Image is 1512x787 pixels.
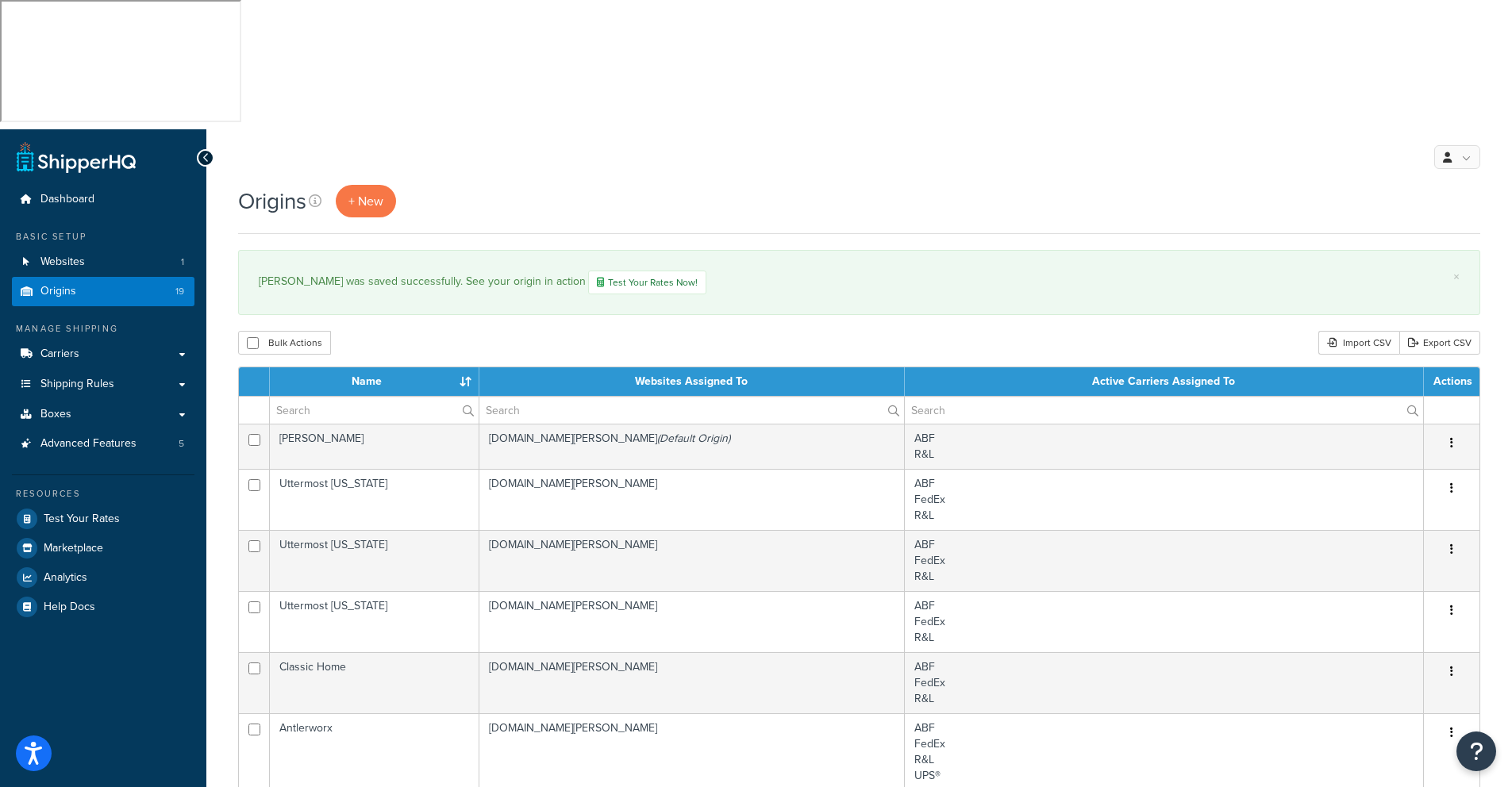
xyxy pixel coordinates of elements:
[905,424,1424,469] td: ABF R&L
[40,285,76,298] span: Origins
[12,534,194,562] a: Marketplace
[40,347,79,361] span: Carriers
[270,469,479,530] td: Uttermost [US_STATE]
[905,469,1424,530] td: ABF FedEx R&L
[270,424,479,469] td: [PERSON_NAME]
[179,437,184,451] span: 5
[12,429,194,459] a: Advanced Features 5
[12,340,194,369] a: Carriers
[12,322,194,336] div: Manage Shipping
[479,652,905,713] td: [DOMAIN_NAME][PERSON_NAME]
[270,652,479,713] td: Classic Home
[44,542,103,555] span: Marketplace
[348,192,383,210] span: + New
[270,397,479,424] input: Search
[1456,731,1496,771] button: Open Resource Center
[657,430,730,447] i: (Default Origin)
[40,437,137,451] span: Advanced Features
[12,563,194,592] a: Analytics
[1453,271,1460,283] a: ×
[12,277,194,306] a: Origins 19
[44,513,120,526] span: Test Your Rates
[238,186,306,217] h1: Origins
[175,285,184,298] span: 19
[270,591,479,652] td: Uttermost [US_STATE]
[12,593,194,621] a: Help Docs
[588,271,706,294] a: Test Your Rates Now!
[12,400,194,429] a: Boxes
[17,141,136,173] a: ShipperHQ Home
[905,652,1424,713] td: ABF FedEx R&L
[479,424,905,469] td: [DOMAIN_NAME][PERSON_NAME]
[40,378,114,391] span: Shipping Rules
[181,255,184,269] span: 1
[12,277,194,306] li: Origins
[1424,367,1479,396] th: Actions
[12,429,194,459] li: Advanced Features
[259,271,1460,294] div: [PERSON_NAME] was saved successfully. See your origin in action
[40,408,71,421] span: Boxes
[479,591,905,652] td: [DOMAIN_NAME][PERSON_NAME]
[12,370,194,399] a: Shipping Rules
[12,505,194,533] a: Test Your Rates
[905,591,1424,652] td: ABF FedEx R&L
[905,367,1424,396] th: Active Carriers Assigned To
[44,601,95,614] span: Help Docs
[1399,331,1480,355] a: Export CSV
[12,487,194,501] div: Resources
[238,331,331,355] button: Bulk Actions
[479,530,905,591] td: [DOMAIN_NAME][PERSON_NAME]
[12,185,194,214] a: Dashboard
[1318,331,1399,355] div: Import CSV
[479,367,905,396] th: Websites Assigned To
[40,255,85,269] span: Websites
[270,530,479,591] td: Uttermost [US_STATE]
[479,397,904,424] input: Search
[479,469,905,530] td: [DOMAIN_NAME][PERSON_NAME]
[905,397,1423,424] input: Search
[12,230,194,244] div: Basic Setup
[336,185,396,217] a: + New
[270,367,479,396] th: Name : activate to sort column ascending
[12,248,194,277] li: Websites
[12,248,194,277] a: Websites 1
[40,193,94,206] span: Dashboard
[44,571,87,585] span: Analytics
[905,530,1424,591] td: ABF FedEx R&L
